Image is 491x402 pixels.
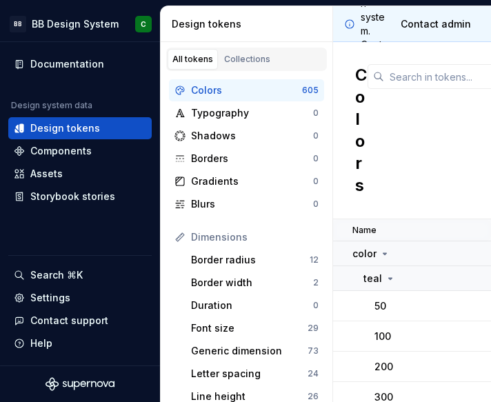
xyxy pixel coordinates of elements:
div: Shadows [191,129,313,143]
button: BBBB Design SystemC [3,9,157,39]
div: 29 [308,323,319,334]
div: C [141,19,146,30]
div: Font size [191,321,308,335]
div: 0 [313,108,319,119]
a: Design tokens [8,117,152,139]
div: 0 [313,130,319,141]
div: 605 [302,85,319,96]
div: Generic dimension [191,344,308,358]
div: 0 [313,300,319,311]
div: Collections [224,54,270,65]
a: Typography0 [169,102,324,124]
a: Assets [8,163,152,185]
a: Shadows0 [169,125,324,147]
p: 200 [374,360,393,374]
p: Name [352,225,377,236]
div: Colors [191,83,302,97]
div: Border width [191,276,313,290]
div: Help [30,336,52,350]
div: Blurs [191,197,313,211]
div: 73 [308,345,319,356]
a: Contact admin [392,12,480,37]
div: Duration [191,299,313,312]
div: Design system data [11,100,92,111]
a: Storybook stories [8,185,152,208]
a: Borders0 [169,148,324,170]
div: Typography [191,106,313,120]
a: Gradients0 [169,170,324,192]
a: Components [8,140,152,162]
div: Gradients [191,174,313,188]
button: Help [8,332,152,354]
div: Dimensions [191,230,319,244]
a: Generic dimension73 [186,340,324,362]
div: BB [10,16,26,32]
div: BB Design System [32,17,119,31]
div: Documentation [30,57,104,71]
h2: Colors [355,64,368,197]
a: Duration0 [186,294,324,316]
a: Colors605 [169,79,324,101]
div: Letter spacing [191,367,308,381]
div: Storybook stories [30,190,115,203]
a: Settings [8,287,152,309]
div: All tokens [172,54,213,65]
button: Search ⌘K [8,264,152,286]
div: Settings [30,291,70,305]
div: Search ⌘K [30,268,83,282]
div: 2 [313,277,319,288]
a: Border radius12 [186,249,324,271]
div: Components [30,144,92,158]
div: 0 [313,153,319,164]
div: Contact support [30,314,108,328]
span: Contact admin [401,17,471,31]
div: 26 [308,391,319,402]
div: Design tokens [30,121,100,135]
p: 50 [374,299,386,313]
svg: Supernova Logo [46,377,114,391]
p: teal [363,272,382,285]
a: Documentation [8,53,152,75]
a: Letter spacing24 [186,363,324,385]
div: Border radius [191,253,310,267]
button: Contact support [8,310,152,332]
a: Border width2 [186,272,324,294]
div: 0 [313,176,319,187]
div: 0 [313,199,319,210]
div: Borders [191,152,313,165]
div: 24 [308,368,319,379]
a: Font size29 [186,317,324,339]
div: 12 [310,254,319,265]
p: 100 [374,330,391,343]
div: Assets [30,167,63,181]
p: color [352,247,377,261]
div: Design tokens [172,17,327,31]
a: Blurs0 [169,193,324,215]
